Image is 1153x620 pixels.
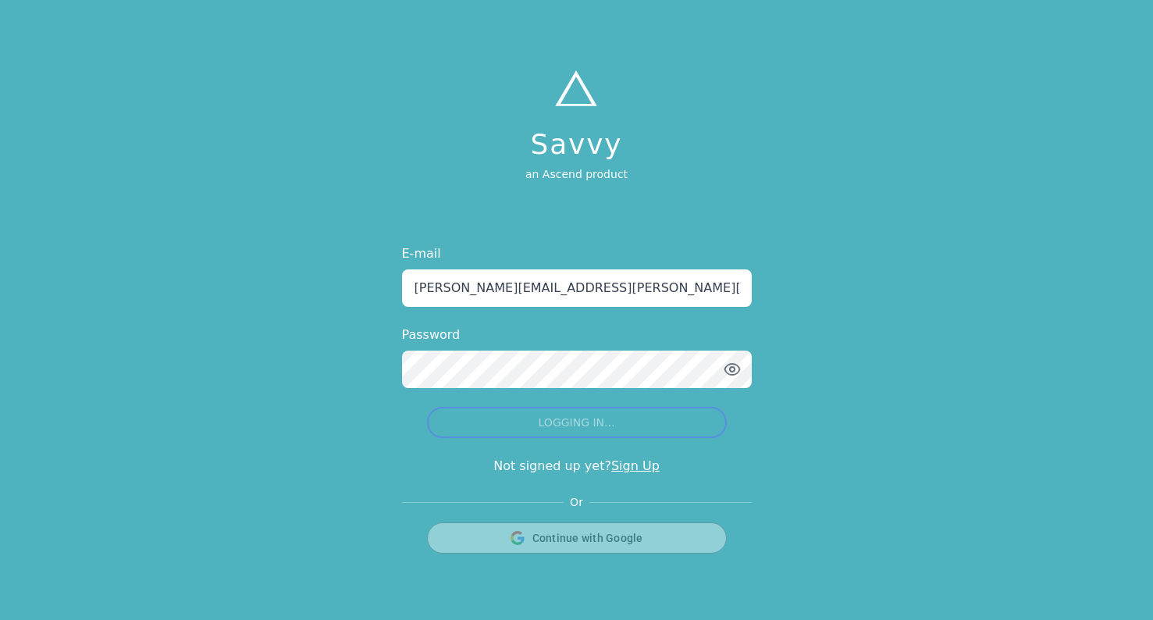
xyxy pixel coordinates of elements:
[427,522,727,554] button: Continue with Google
[525,129,628,160] h1: Savvy
[402,326,752,344] label: Password
[493,458,611,473] span: Not signed up yet?
[427,407,727,438] button: LOGGING IN...
[402,269,752,307] input: Enter your email
[402,244,752,263] label: E-mail
[525,166,628,182] p: an Ascend product
[611,458,660,473] a: Sign Up
[564,494,589,510] span: Or
[532,530,643,546] span: Continue with Google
